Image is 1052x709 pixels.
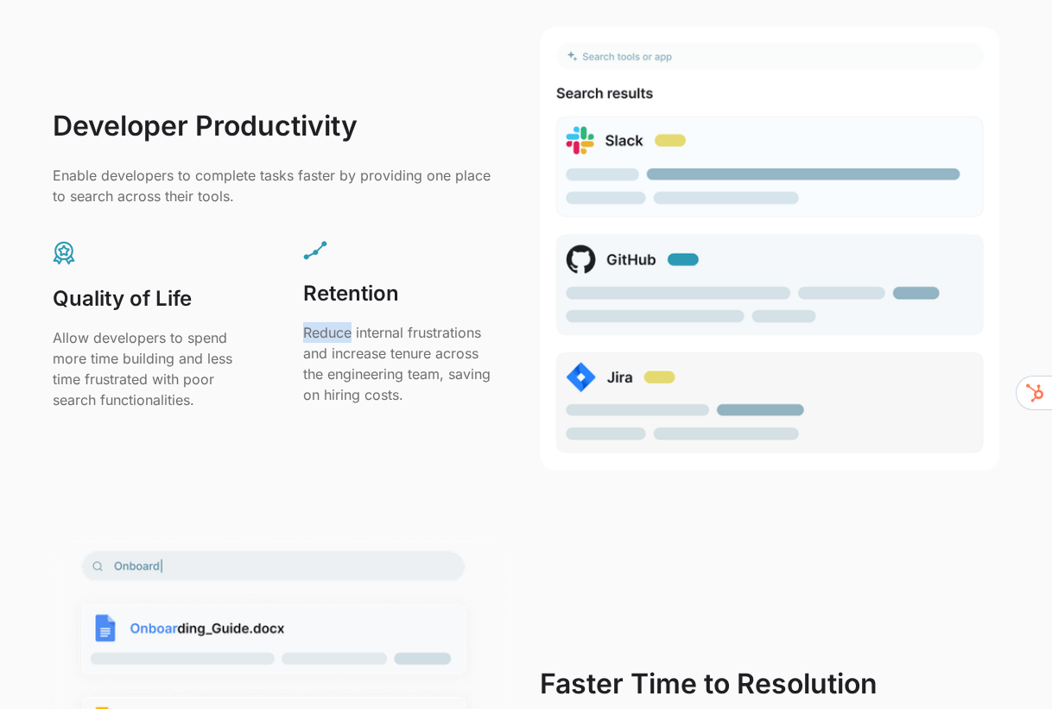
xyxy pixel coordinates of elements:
p: Enable developers to complete tasks faster by providing one place to search across their tools. [53,165,498,206]
h2: Retention [303,279,498,308]
img: image [540,27,999,471]
h3: Faster Time to Resolution [540,666,878,702]
iframe: Chat Widget [966,626,1052,709]
h3: Developer Productivity [53,108,498,144]
h2: Quality of Life [53,284,248,313]
p: Reduce internal frustrations and increase tenure across the engineering team, saving on hiring co... [303,322,498,405]
p: Allow developers to spend more time building and less time frustrated with poor search functional... [53,327,248,410]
